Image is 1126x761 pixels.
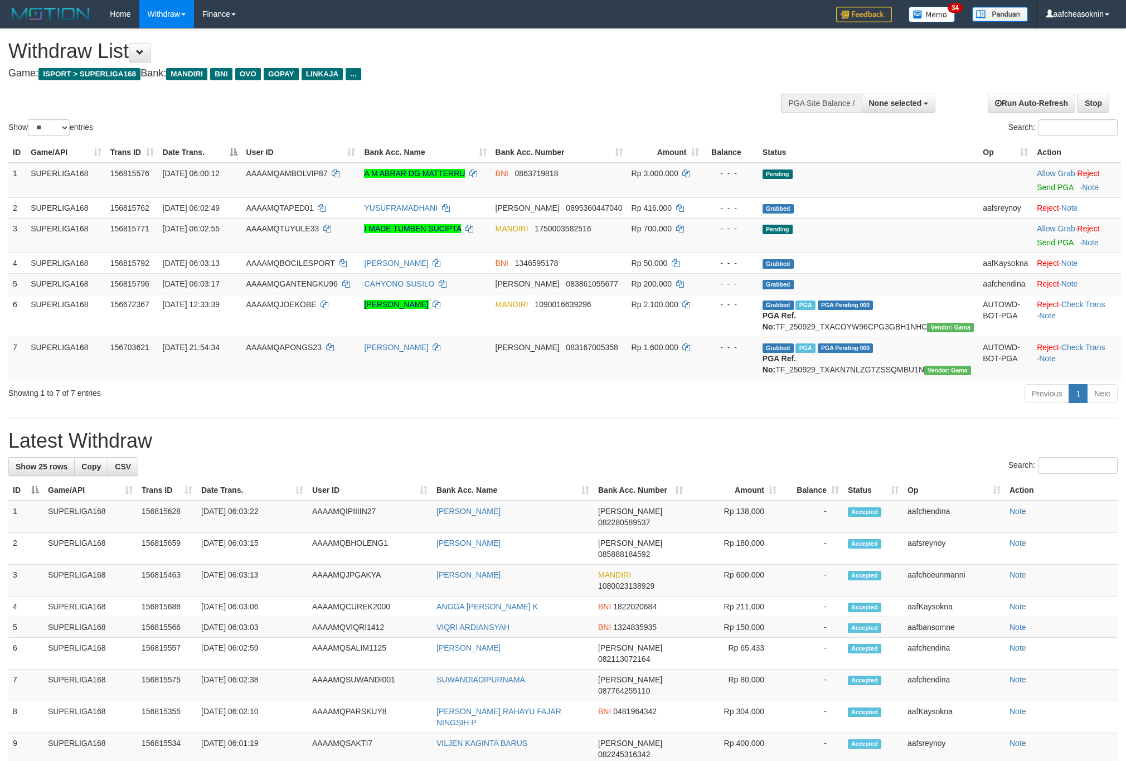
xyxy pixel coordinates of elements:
[1009,539,1026,547] a: Note
[1078,94,1109,113] a: Stop
[848,571,881,580] span: Accepted
[43,701,137,733] td: SUPERLIGA168
[758,294,978,337] td: TF_250929_TXACOYW96CPG3GBH1NHC
[197,670,308,701] td: [DATE] 06:02:38
[535,224,591,233] span: Copy 1750003582516 to clipboard
[1087,384,1118,403] a: Next
[110,259,149,268] span: 156815792
[1037,169,1077,178] span: ·
[8,197,26,218] td: 2
[632,224,672,233] span: Rp 700.000
[1032,142,1121,163] th: Action
[436,623,509,632] a: VIQRI ARDIANSYAH
[8,670,43,701] td: 7
[436,675,525,684] a: SUWANDIADIPURNAMA
[137,501,197,533] td: 156815628
[687,533,781,565] td: Rp 180,000
[781,94,861,113] div: PGA Site Balance /
[594,480,687,501] th: Bank Acc. Number: activate to sort column ascending
[687,638,781,670] td: Rp 65,433
[708,299,754,310] div: - - -
[1009,675,1026,684] a: Note
[1009,707,1026,716] a: Note
[491,142,627,163] th: Bank Acc. Number: activate to sort column ascending
[74,457,108,476] a: Copy
[43,565,137,597] td: SUPERLIGA168
[110,224,149,233] span: 156815771
[108,457,138,476] a: CSV
[903,501,1005,533] td: aafchendina
[978,142,1032,163] th: Op: activate to sort column ascending
[1032,218,1121,253] td: ·
[8,119,93,136] label: Show entries
[8,383,461,399] div: Showing 1 to 7 of 7 entries
[308,565,432,597] td: AAAAMQJPGAKYA
[598,750,650,759] span: Copy 082245316342 to clipboard
[137,533,197,565] td: 156815659
[687,565,781,597] td: Rp 600,000
[26,142,106,163] th: Game/API: activate to sort column ascending
[598,539,662,547] span: [PERSON_NAME]
[110,169,149,178] span: 156815576
[308,533,432,565] td: AAAAMQBHOLENG1
[8,40,740,62] h1: Withdraw List
[818,343,873,353] span: PGA Pending
[43,533,137,565] td: SUPERLIGA168
[308,670,432,701] td: AAAAMQSUWANDI001
[988,94,1075,113] a: Run Auto-Refresh
[1025,384,1069,403] a: Previous
[26,337,106,380] td: SUPERLIGA168
[137,638,197,670] td: 156815557
[8,701,43,733] td: 8
[781,670,843,701] td: -
[763,259,794,269] span: Grabbed
[1039,354,1056,363] a: Note
[8,480,43,501] th: ID: activate to sort column descending
[1037,259,1059,268] a: Reject
[515,259,559,268] span: Copy 1346595178 to clipboard
[197,617,308,638] td: [DATE] 06:03:03
[496,224,528,233] span: MANDIRI
[197,501,308,533] td: [DATE] 06:03:22
[598,643,662,652] span: [PERSON_NAME]
[496,300,528,309] span: MANDIRI
[8,337,26,380] td: 7
[26,273,106,294] td: SUPERLIGA168
[781,617,843,638] td: -
[1008,457,1118,474] label: Search:
[137,480,197,501] th: Trans ID: activate to sort column ascending
[1032,337,1121,380] td: · ·
[364,343,428,352] a: [PERSON_NAME]
[598,518,650,527] span: Copy 082280589537 to clipboard
[1038,457,1118,474] input: Search:
[8,68,740,79] h4: Game: Bank:
[978,337,1032,380] td: AUTOWD-BOT-PGA
[110,343,149,352] span: 156703621
[763,225,793,234] span: Pending
[627,142,703,163] th: Amount: activate to sort column ascending
[598,675,662,684] span: [PERSON_NAME]
[632,300,678,309] span: Rp 2.100.000
[687,501,781,533] td: Rp 138,000
[1078,169,1100,178] a: Reject
[302,68,343,80] span: LINKAJA
[598,550,650,559] span: Copy 085888184592 to clipboard
[246,300,317,309] span: AAAAMQJOEKOBE
[197,597,308,617] td: [DATE] 06:03:06
[763,169,793,179] span: Pending
[8,218,26,253] td: 3
[106,142,158,163] th: Trans ID: activate to sort column ascending
[781,565,843,597] td: -
[308,617,432,638] td: AAAAMQVIQRI1412
[1037,279,1059,288] a: Reject
[246,203,314,212] span: AAAAMQTAPED01
[28,119,70,136] select: Showentries
[197,701,308,733] td: [DATE] 06:02:10
[763,354,796,374] b: PGA Ref. No:
[264,68,299,80] span: GOPAY
[1061,279,1078,288] a: Note
[566,203,622,212] span: Copy 0895360447040 to clipboard
[903,701,1005,733] td: aafKaysokna
[598,623,611,632] span: BNI
[436,570,501,579] a: [PERSON_NAME]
